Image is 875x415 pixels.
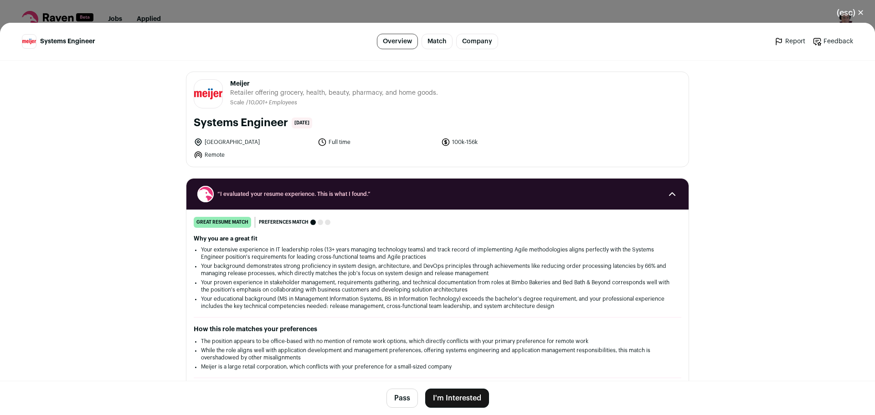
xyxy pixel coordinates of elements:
[201,279,674,293] li: Your proven experience in stakeholder management, requirements gathering, and technical documenta...
[813,37,853,46] a: Feedback
[194,116,288,130] h1: Systems Engineer
[22,39,36,44] img: b77cc4b82a8ec16e60aeac78cdb65563c72f9b0861a840007d9c31d3b35097b8.jpg
[456,34,498,49] a: Company
[40,37,95,46] span: Systems Engineer
[194,150,312,159] li: Remote
[201,262,674,277] li: Your background demonstrates strong proficiency in system design, architecture, and DevOps princi...
[246,99,297,106] li: /
[201,295,674,310] li: Your educational background (MS in Management Information Systems, BS in Information Technology) ...
[441,138,560,147] li: 100k-156k
[425,389,489,408] button: I'm Interested
[259,218,309,227] span: Preferences match
[217,190,658,198] span: “I evaluated your resume experience. This is what I found.”
[318,138,436,147] li: Full time
[194,88,222,99] img: b77cc4b82a8ec16e60aeac78cdb65563c72f9b0861a840007d9c31d3b35097b8.jpg
[377,34,418,49] a: Overview
[248,100,297,105] span: 10,001+ Employees
[194,138,312,147] li: [GEOGRAPHIC_DATA]
[826,3,875,23] button: Close modal
[230,99,246,106] li: Scale
[201,246,674,261] li: Your extensive experience in IT leadership roles (13+ years managing technology teams) and track ...
[230,88,438,97] span: Retailer offering grocery, health, beauty, pharmacy, and home goods.
[194,235,681,242] h2: Why you are a great fit
[292,118,312,128] span: [DATE]
[774,37,805,46] a: Report
[201,347,674,361] li: While the role aligns well with application development and management preferences, offering syst...
[201,338,674,345] li: The position appears to be office-based with no mention of remote work options, which directly co...
[422,34,453,49] a: Match
[201,363,674,370] li: Meijer is a large retail corporation, which conflicts with your preference for a small-sized company
[194,325,681,334] h2: How this role matches your preferences
[386,389,418,408] button: Pass
[230,79,438,88] span: Meijer
[194,217,251,228] div: great resume match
